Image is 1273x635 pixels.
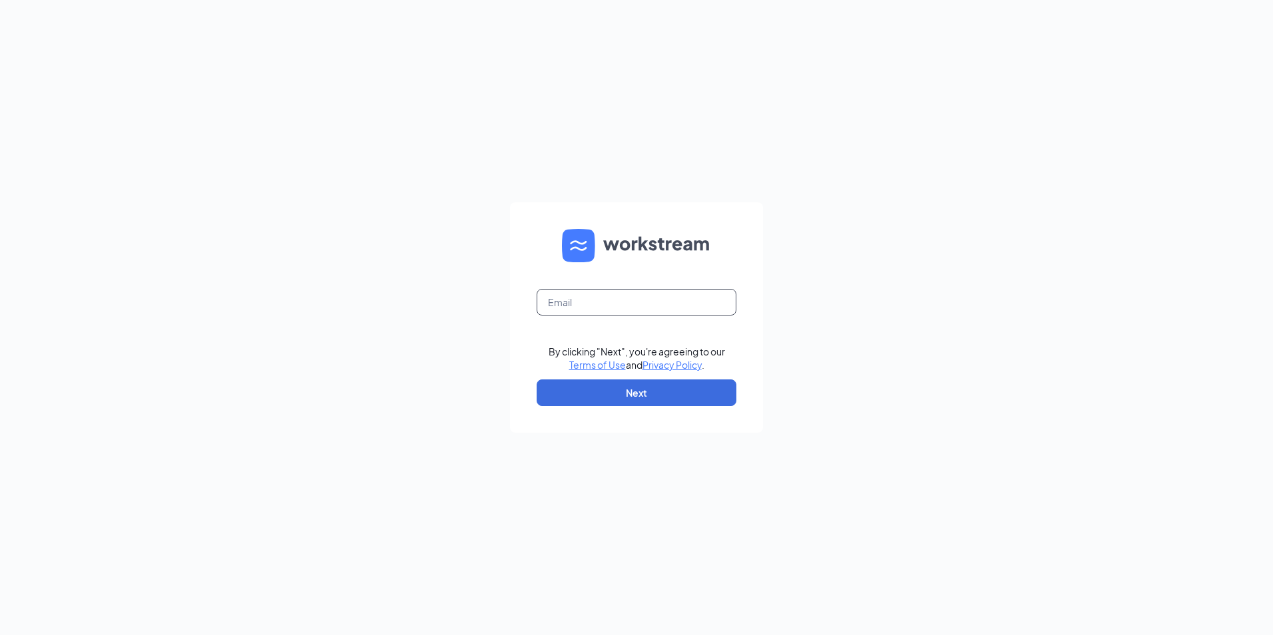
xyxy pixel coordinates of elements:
input: Email [537,289,736,316]
img: WS logo and Workstream text [562,229,711,262]
button: Next [537,379,736,406]
a: Privacy Policy [642,359,702,371]
div: By clicking "Next", you're agreeing to our and . [549,345,725,371]
a: Terms of Use [569,359,626,371]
